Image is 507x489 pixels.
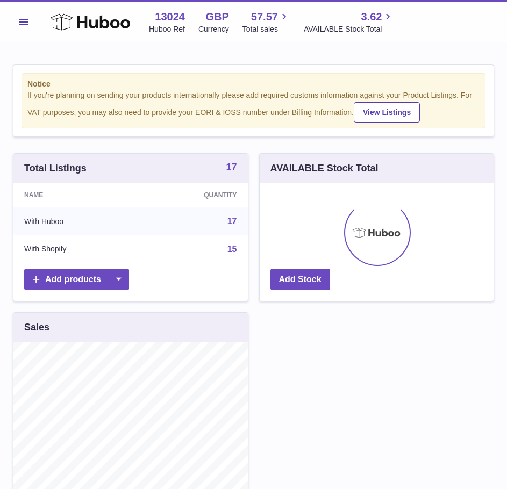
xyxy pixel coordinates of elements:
[27,90,480,123] div: If you're planning on sending your products internationally please add required customs informati...
[13,235,140,263] td: With Shopify
[361,10,382,24] span: 3.62
[24,162,87,175] h3: Total Listings
[242,24,290,34] span: Total sales
[27,79,480,89] strong: Notice
[205,10,228,24] strong: GBP
[270,162,379,175] h3: AVAILABLE Stock Total
[149,24,185,34] div: Huboo Ref
[226,162,237,172] strong: 17
[24,321,49,334] h3: Sales
[251,10,278,24] span: 57.57
[226,162,237,174] a: 17
[227,244,237,254] a: 15
[354,102,420,123] a: View Listings
[270,269,330,291] a: Add Stock
[13,183,140,207] th: Name
[13,207,140,235] td: With Huboo
[304,24,395,34] span: AVAILABLE Stock Total
[24,269,129,291] a: Add products
[242,10,290,34] a: 57.57 Total sales
[198,24,229,34] div: Currency
[227,217,237,226] a: 17
[155,10,185,24] strong: 13024
[304,10,395,34] a: 3.62 AVAILABLE Stock Total
[140,183,248,207] th: Quantity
